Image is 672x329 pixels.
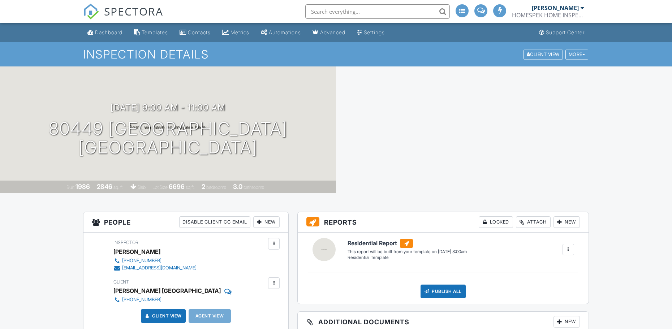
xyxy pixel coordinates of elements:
a: Automations (Advanced) [258,26,304,39]
div: Automations [269,29,301,35]
div: 2 [202,183,205,190]
span: Inspector [113,240,138,245]
div: Templates [142,29,168,35]
div: Attach [516,216,551,228]
a: Dashboard [85,26,125,39]
div: Locked [479,216,513,228]
a: Advanced [310,26,348,39]
div: Publish All [421,285,466,298]
a: [PHONE_NUMBER] [113,296,228,303]
h1: Inspection Details [83,48,589,61]
a: Settings [354,26,388,39]
span: sq. ft. [113,185,124,190]
div: [PHONE_NUMBER] [122,297,161,303]
a: Client View [523,51,565,57]
a: [EMAIL_ADDRESS][DOMAIN_NAME] [113,264,197,272]
a: Client View [143,312,182,320]
h1: 80449 [GEOGRAPHIC_DATA] [GEOGRAPHIC_DATA] [49,119,288,157]
div: Client View [524,49,563,59]
h6: Residential Report [348,239,467,248]
div: Metrics [231,29,249,35]
a: Contacts [177,26,214,39]
span: Lot Size [152,185,168,190]
div: New [253,216,280,228]
span: slab [138,185,146,190]
a: Templates [131,26,171,39]
div: [EMAIL_ADDRESS][DOMAIN_NAME] [122,265,197,271]
a: Support Center [536,26,587,39]
a: Metrics [219,26,252,39]
div: Support Center [546,29,585,35]
div: Residential Template [348,255,467,261]
div: This report will be built from your template on [DATE] 3:00am [348,249,467,255]
span: SPECTORA [104,4,163,19]
div: Settings [364,29,385,35]
div: 2846 [97,183,112,190]
div: [PHONE_NUMBER] [122,258,161,264]
span: Client [113,279,129,285]
a: [PHONE_NUMBER] [113,257,197,264]
div: Disable Client CC Email [179,216,250,228]
h3: [DATE] 9:00 am - 11:00 am [111,103,225,112]
div: Contacts [188,29,211,35]
div: [PERSON_NAME] [113,246,160,257]
div: New [553,316,580,328]
img: The Best Home Inspection Software - Spectora [83,4,99,20]
div: New [553,216,580,228]
div: 3.0 [233,183,242,190]
h3: People [83,212,288,233]
span: bathrooms [244,185,264,190]
span: bedrooms [206,185,226,190]
div: Dashboard [95,29,122,35]
h3: Reports [298,212,589,233]
span: Built [66,185,74,190]
input: Search everything... [305,4,450,19]
a: SPECTORA [83,10,163,25]
div: More [565,49,589,59]
div: HOMESPEK HOME INSPECTIONS & TERMITE COMPANY [512,12,584,19]
div: [PERSON_NAME] [532,4,579,12]
div: 6696 [169,183,185,190]
div: [PERSON_NAME] [GEOGRAPHIC_DATA] [113,285,221,296]
div: Advanced [320,29,345,35]
div: 1986 [76,183,90,190]
span: sq.ft. [186,185,195,190]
